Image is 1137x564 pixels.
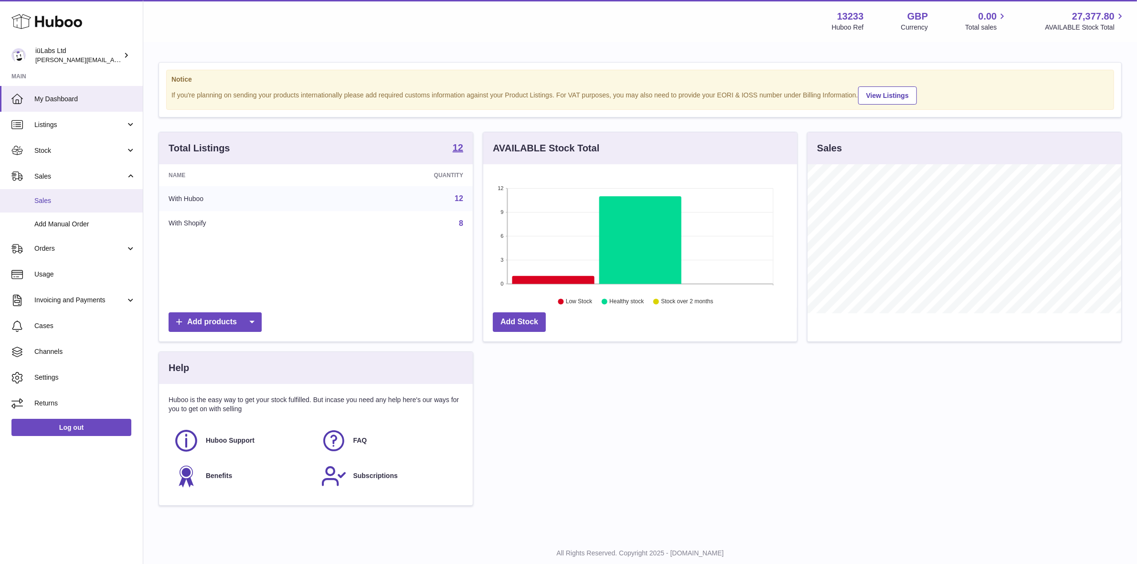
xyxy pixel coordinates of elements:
h3: Sales [817,142,842,155]
div: If you're planning on sending your products internationally please add required customs informati... [171,85,1109,105]
td: With Huboo [159,186,328,211]
strong: Notice [171,75,1109,84]
a: 12 [453,143,463,154]
th: Quantity [328,164,473,186]
span: AVAILABLE Stock Total [1045,23,1126,32]
span: My Dashboard [34,95,136,104]
p: Huboo is the easy way to get your stock fulfilled. But incase you need any help here's our ways f... [169,395,463,414]
span: Settings [34,373,136,382]
span: Sales [34,196,136,205]
span: Orders [34,244,126,253]
text: Healthy stock [609,298,644,305]
th: Name [159,164,328,186]
span: Total sales [965,23,1008,32]
span: Benefits [206,471,232,480]
a: 27,377.80 AVAILABLE Stock Total [1045,10,1126,32]
strong: 13233 [837,10,864,23]
span: [PERSON_NAME][EMAIL_ADDRESS][DOMAIN_NAME] [35,56,191,64]
div: Huboo Ref [832,23,864,32]
text: Stock over 2 months [661,298,713,305]
a: 12 [455,194,463,202]
a: View Listings [858,86,917,105]
div: iüLabs Ltd [35,46,121,64]
a: Log out [11,419,131,436]
strong: GBP [907,10,928,23]
h3: Help [169,362,189,374]
span: Add Manual Order [34,220,136,229]
div: Currency [901,23,928,32]
span: Returns [34,399,136,408]
text: 3 [500,257,503,263]
span: 27,377.80 [1072,10,1115,23]
text: Low Stock [566,298,593,305]
span: Usage [34,270,136,279]
a: Subscriptions [321,463,459,489]
img: annunziata@iulabs.co [11,48,26,63]
h3: AVAILABLE Stock Total [493,142,599,155]
span: FAQ [353,436,367,445]
td: With Shopify [159,211,328,236]
a: Benefits [173,463,311,489]
h3: Total Listings [169,142,230,155]
text: 6 [500,233,503,239]
span: Listings [34,120,126,129]
text: 12 [498,185,503,191]
span: Subscriptions [353,471,398,480]
a: Add products [169,312,262,332]
a: 0.00 Total sales [965,10,1008,32]
span: Stock [34,146,126,155]
a: FAQ [321,428,459,454]
a: Add Stock [493,312,546,332]
text: 9 [500,209,503,215]
span: Huboo Support [206,436,255,445]
a: Huboo Support [173,428,311,454]
span: Sales [34,172,126,181]
strong: 12 [453,143,463,152]
a: 8 [459,219,463,227]
span: Channels [34,347,136,356]
p: All Rights Reserved. Copyright 2025 - [DOMAIN_NAME] [151,549,1129,558]
text: 0 [500,281,503,287]
span: Cases [34,321,136,330]
span: Invoicing and Payments [34,296,126,305]
span: 0.00 [978,10,997,23]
